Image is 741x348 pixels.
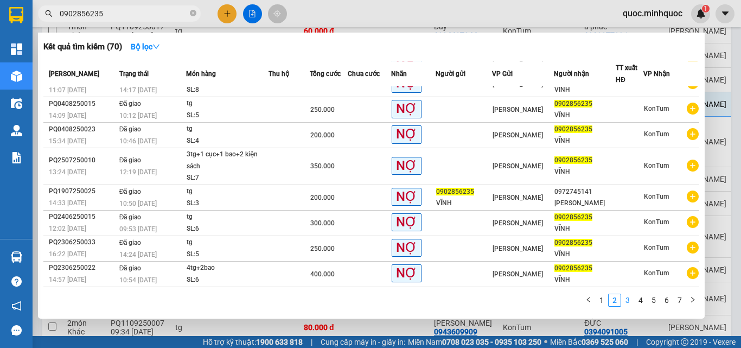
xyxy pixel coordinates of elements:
span: plus-circle [687,191,699,203]
span: 400.000 [310,270,335,278]
span: close-circle [190,9,196,19]
span: 0902856235 [554,239,592,246]
img: warehouse-icon [11,71,22,82]
button: Bộ lọcdown [122,38,169,55]
div: VĨNH [554,274,615,286]
span: [PERSON_NAME] [493,219,543,227]
img: solution-icon [11,152,22,163]
div: tg [187,211,268,223]
span: Đã giao [119,188,142,195]
input: Tìm tên, số ĐT hoặc mã đơn [60,8,188,20]
span: plus-circle [687,267,699,279]
h3: Kết quả tìm kiếm ( 70 ) [43,41,122,53]
div: PQ0408250023 [49,124,116,135]
span: 0902856235 [554,125,592,133]
span: KonTum [644,269,669,277]
div: VĨNH [554,84,615,96]
span: question-circle [11,276,22,287]
div: SL: 6 [187,274,268,286]
span: 250.000 [310,106,335,113]
span: [PERSON_NAME] [493,106,543,113]
div: PQ1907250025 [49,186,116,197]
span: 250.000 [310,245,335,252]
div: VĨNH [554,135,615,147]
span: 11:07 [DATE] [49,86,86,94]
span: KonTum [644,130,669,138]
div: PQ2306250033 [49,237,116,248]
img: logo-vxr [9,7,23,23]
span: NỢ [392,213,421,231]
div: VĨNH [554,110,615,121]
a: 2 [609,294,621,306]
div: SL: 3 [187,198,268,210]
li: 5 [647,294,660,307]
span: message [11,325,22,336]
div: SL: 7 [187,172,268,184]
span: NỢ [392,264,421,282]
li: 6 [660,294,673,307]
div: tg [187,186,268,198]
span: 0902856235 [554,156,592,164]
span: VP Nhận [643,70,670,78]
a: 5 [648,294,660,306]
span: Chưa cước [348,70,380,78]
li: 2 [608,294,621,307]
span: Tổng cước [310,70,341,78]
span: 0902856235 [554,213,592,221]
div: SL: 4 [187,135,268,147]
span: left [585,296,592,303]
div: SL: 8 [187,84,268,96]
span: 10:54 [DATE] [119,276,157,284]
span: Thu hộ [269,70,289,78]
span: notification [11,301,22,311]
span: NỢ [392,125,421,143]
div: PQ2306250022 [49,262,116,274]
span: [PERSON_NAME] [49,70,99,78]
span: [PERSON_NAME] [493,245,543,252]
a: 6 [661,294,673,306]
li: Next Page [686,294,699,307]
a: 4 [635,294,647,306]
span: 200.000 [310,131,335,139]
span: search [45,10,53,17]
span: 14:57 [DATE] [49,276,86,283]
span: [PERSON_NAME] [493,194,543,201]
span: 09:53 [DATE] [119,225,157,233]
span: 14:09 [DATE] [49,112,86,119]
span: KonTum [644,244,669,251]
span: Món hàng [186,70,216,78]
img: warehouse-icon [11,251,22,263]
span: VP Gửi [492,70,513,78]
span: 200.000 [310,194,335,201]
span: [PERSON_NAME] [493,131,543,139]
span: 12:02 [DATE] [49,225,86,232]
div: [PERSON_NAME] [554,198,615,209]
div: PQ2507250010 [49,155,116,166]
span: KonTum [644,218,669,226]
span: Trạng thái [119,70,149,78]
span: [PERSON_NAME] [493,270,543,278]
span: 350.000 [310,162,335,170]
span: 10:46 [DATE] [119,137,157,145]
span: 14:24 [DATE] [119,251,157,258]
div: SL: 6 [187,223,268,235]
div: 0972745141 [554,186,615,198]
img: warehouse-icon [11,125,22,136]
span: plus-circle [687,242,699,254]
span: 0902856235 [554,264,592,272]
span: Đã giao [119,264,142,272]
span: 15:34 [DATE] [49,137,86,145]
span: NỢ [392,239,421,257]
div: tg [187,98,268,110]
span: 13:24 [DATE] [49,168,86,176]
span: KonTum [644,105,669,112]
button: left [582,294,595,307]
li: 3 [621,294,634,307]
span: down [152,43,160,50]
span: Đã giao [119,125,142,133]
span: close-circle [190,10,196,16]
span: Đã giao [119,100,142,107]
a: 1 [596,294,608,306]
span: plus-circle [687,128,699,140]
div: VĨNH [554,223,615,235]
